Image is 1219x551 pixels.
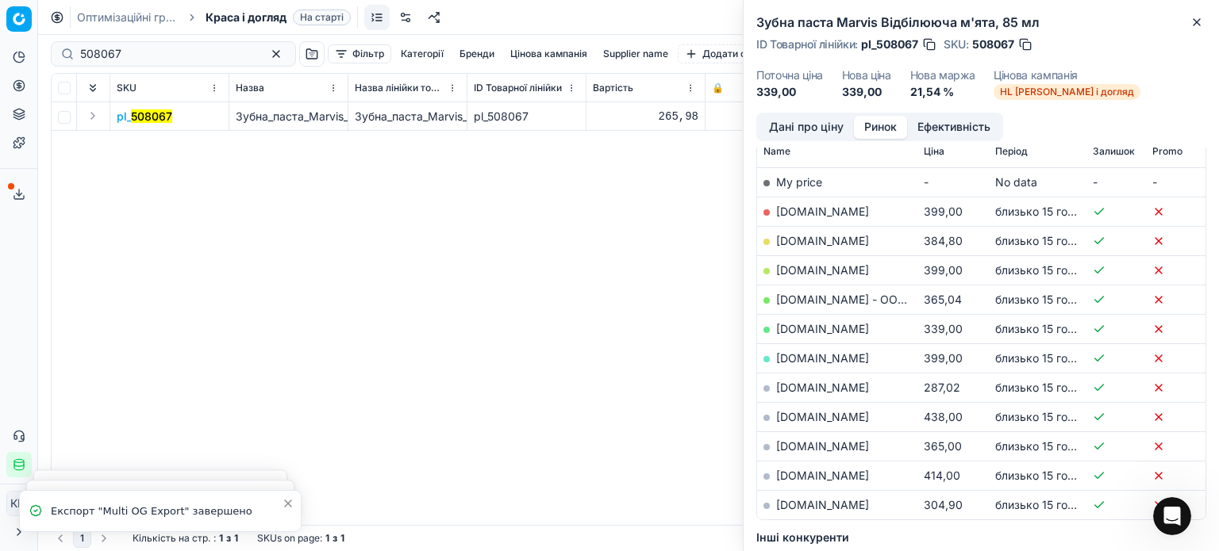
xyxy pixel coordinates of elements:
[51,503,282,519] div: Експорт "Multi OG Export" завершено
[924,263,963,277] span: 399,00
[355,82,444,94] span: Назва лінійки товарів
[1153,497,1191,535] iframe: Intercom live chat
[234,532,238,545] strong: 1
[972,36,1014,52] span: 508067
[924,351,963,365] span: 399,00
[995,439,1117,453] span: близько 15 годин тому
[907,116,1001,139] button: Ефективність
[293,10,351,25] span: На старті
[504,44,594,63] button: Цінова кампанія
[1152,145,1182,158] span: Promo
[924,205,963,218] span: 399,00
[995,498,1117,511] span: близько 15 годин тому
[776,410,869,423] a: [DOMAIN_NAME]
[325,532,329,545] strong: 1
[861,36,918,52] span: pl_508067
[994,70,1140,81] dt: Цінова кампанія
[73,529,91,548] button: 1
[995,322,1117,335] span: близько 15 годин тому
[131,109,172,123] mark: 508067
[924,234,963,247] span: 384,80
[219,532,223,545] strong: 1
[117,109,172,124] span: pl_
[328,44,391,63] button: Фільтр
[593,109,698,124] div: 265,98
[133,532,210,545] span: Кількість на стр.
[712,82,724,94] span: 🔒
[776,381,869,394] a: [DOMAIN_NAME]
[924,469,960,482] span: 414,00
[924,381,960,394] span: 287,02
[1086,167,1146,197] td: -
[995,381,1117,394] span: близько 15 годин тому
[257,532,322,545] span: SKUs on page :
[842,70,891,81] dt: Нова ціна
[756,13,1206,32] h2: Зубна паста Marvis Відбілююча м'ята, 85 мл
[776,351,869,365] a: [DOMAIN_NAME]
[924,410,963,423] span: 438,00
[776,234,869,247] a: [DOMAIN_NAME]
[80,46,254,62] input: Пошук по SKU або назві
[756,530,1206,545] h5: Інші конкуренти
[776,293,985,306] a: [DOMAIN_NAME] - ООО «Эпицентр К»
[995,293,1117,306] span: близько 15 годин тому
[333,532,337,545] strong: з
[924,498,963,511] span: 304,90
[995,469,1117,482] span: близько 15 годин тому
[453,44,501,63] button: Бренди
[776,175,822,189] span: My price
[236,109,487,123] span: Зубна_паста_Marvis_Відбілююча_м'ята,_85_мл
[995,205,1117,218] span: близько 15 годин тому
[989,167,1086,197] td: No data
[995,351,1117,365] span: близько 15 годин тому
[51,529,113,548] nav: pagination
[83,106,102,125] button: Expand
[117,109,172,124] button: pl_508067
[756,84,823,100] dd: 339,00
[77,10,179,25] a: Оптимізаційні групи
[910,84,975,100] dd: 21,54 %
[474,109,579,124] div: pl_508067
[597,44,675,63] button: Supplier name
[206,10,286,25] span: Краса і догляд
[226,532,231,545] strong: з
[117,82,137,94] span: SKU
[776,498,869,511] a: [DOMAIN_NAME]
[995,410,1117,423] span: близько 15 годин тому
[474,82,562,94] span: ID Товарної лінійки
[77,10,351,25] nav: breadcrumb
[776,205,869,218] a: [DOMAIN_NAME]
[776,439,869,453] a: [DOMAIN_NAME]
[51,529,70,548] button: Go to previous page
[776,322,869,335] a: [DOMAIN_NAME]
[924,439,962,453] span: 365,00
[756,70,823,81] dt: Поточна ціна
[133,532,238,545] div: :
[394,44,450,63] button: Категорії
[995,145,1028,158] span: Період
[1093,145,1135,158] span: Залишок
[854,116,907,139] button: Ринок
[279,494,298,513] button: Close toast
[776,469,869,482] a: [DOMAIN_NAME]
[206,10,351,25] span: Краса і доглядНа старті
[910,70,975,81] dt: Нова маржа
[355,109,460,124] div: Зубна_паста_Marvis_Відбілююча_м'ята,_85_мл
[1146,167,1206,197] td: -
[994,84,1140,100] span: HL [PERSON_NAME] і догляд
[593,82,633,94] span: Вартість
[944,39,969,50] span: SKU :
[678,44,779,63] button: Додати фільтр
[83,78,102,98] button: Expand all
[6,491,32,516] button: КM
[842,84,891,100] dd: 339,00
[924,322,963,335] span: 339,00
[340,532,344,545] strong: 1
[924,145,944,158] span: Ціна
[7,492,31,515] span: КM
[759,116,854,139] button: Дані про ціну
[776,263,869,277] a: [DOMAIN_NAME]
[917,167,989,197] td: -
[763,145,790,158] span: Name
[236,82,264,94] span: Назва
